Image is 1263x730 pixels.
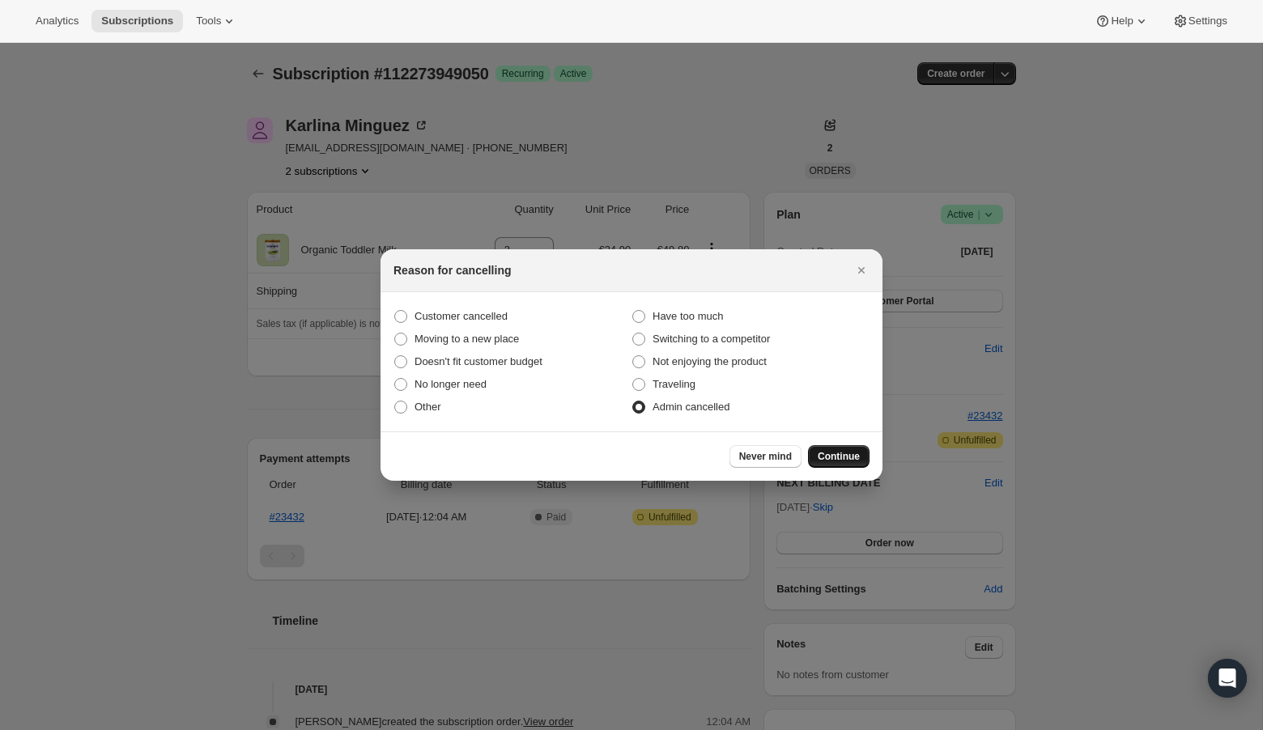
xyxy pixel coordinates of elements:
div: Open Intercom Messenger [1208,659,1247,698]
button: Subscriptions [91,10,183,32]
h2: Reason for cancelling [393,262,511,278]
span: Analytics [36,15,79,28]
button: Analytics [26,10,88,32]
span: Switching to a competitor [653,333,770,345]
span: Settings [1189,15,1227,28]
button: Continue [808,445,870,468]
button: Settings [1163,10,1237,32]
span: Subscriptions [101,15,173,28]
button: Never mind [729,445,802,468]
span: Doesn't fit customer budget [415,355,542,367]
span: No longer need [415,378,487,390]
span: Traveling [653,378,695,390]
span: Customer cancelled [415,310,508,322]
span: Help [1111,15,1133,28]
button: Help [1085,10,1159,32]
span: Never mind [739,450,792,463]
button: Close [850,259,873,282]
span: Have too much [653,310,723,322]
span: Other [415,401,441,413]
span: Moving to a new place [415,333,519,345]
span: Not enjoying the product [653,355,767,367]
span: Tools [196,15,221,28]
span: Continue [818,450,860,463]
button: Tools [186,10,247,32]
span: Admin cancelled [653,401,729,413]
